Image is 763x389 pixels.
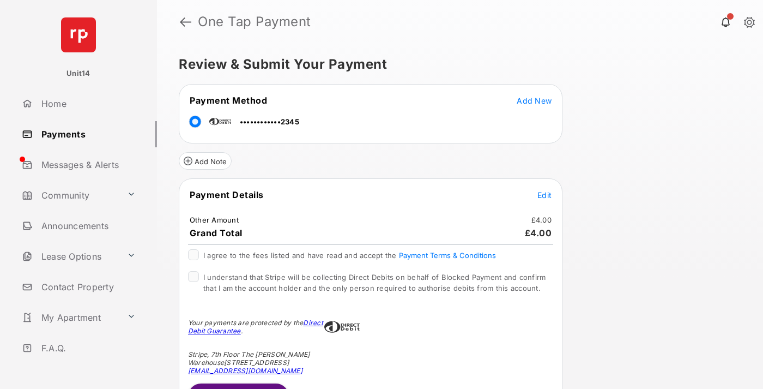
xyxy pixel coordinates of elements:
[188,319,323,335] a: Direct Debit Guarantee
[190,189,264,200] span: Payment Details
[61,17,96,52] img: svg+xml;base64,PHN2ZyB4bWxucz0iaHR0cDovL3d3dy53My5vcmcvMjAwMC9zdmciIHdpZHRoPSI2NCIgaGVpZ2h0PSI2NC...
[179,152,232,170] button: Add Note
[203,273,546,292] span: I understand that Stripe will be collecting Direct Debits on behalf of Blocked Payment and confir...
[17,121,157,147] a: Payments
[399,251,496,260] button: I agree to the fees listed and have read and accept the
[66,68,90,79] p: Unit14
[17,152,157,178] a: Messages & Alerts
[188,350,324,375] div: Stripe, 7th Floor The [PERSON_NAME] Warehouse [STREET_ADDRESS]
[188,319,324,335] div: Your payments are protected by the .
[531,215,552,225] td: £4.00
[17,274,157,300] a: Contact Property
[17,182,123,208] a: Community
[240,117,299,126] span: ••••••••••••2345
[17,243,123,270] a: Lease Options
[537,189,552,200] button: Edit
[517,96,552,105] span: Add New
[190,95,267,106] span: Payment Method
[198,15,311,28] strong: One Tap Payment
[190,228,243,238] span: Grand Total
[203,251,496,260] span: I agree to the fees listed and have read and accept the
[179,58,732,71] h5: Review & Submit Your Payment
[17,213,157,239] a: Announcements
[17,304,123,331] a: My Apartment
[537,190,552,200] span: Edit
[17,335,157,361] a: F.A.Q.
[188,367,302,375] a: [EMAIL_ADDRESS][DOMAIN_NAME]
[17,91,157,117] a: Home
[189,215,239,225] td: Other Amount
[525,228,552,238] span: £4.00
[517,95,552,106] button: Add New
